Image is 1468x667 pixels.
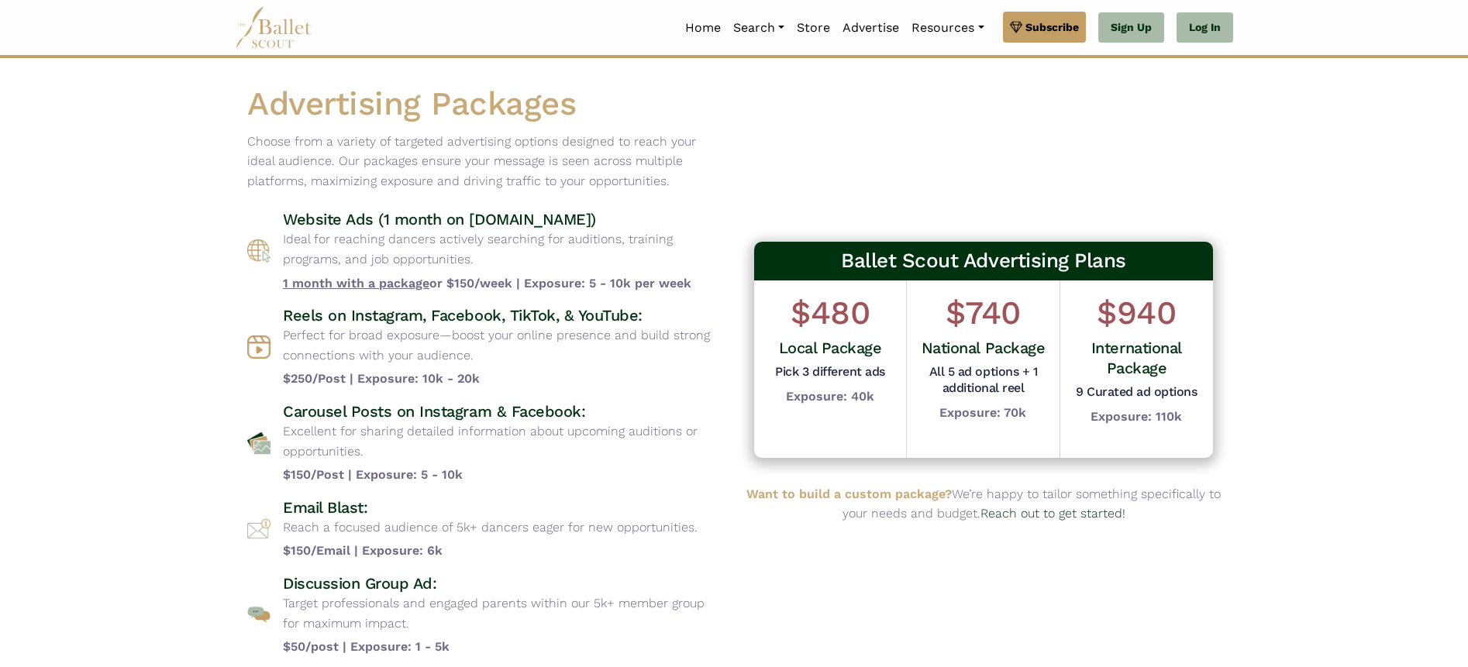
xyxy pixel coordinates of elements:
[939,405,1026,420] b: Exposure: 70k
[754,242,1213,280] h3: Ballet Scout Advertising Plans
[791,12,836,44] a: Store
[918,292,1047,335] h1: $740
[775,338,884,358] h4: Local Package
[247,83,722,125] h1: Advertising Packages
[283,497,698,517] h4: Email Blast:
[918,338,1047,358] h4: National Package
[918,364,1047,397] h5: All 5 ad options + 1 additional reel
[283,593,722,633] p: Target professionals and engaged parents within our 5k+ member group for maximum impact.
[1177,12,1233,43] a: Log In
[283,637,722,657] b: $50/post | Exposure: 1 - 5k
[283,573,722,593] h4: Discussion Group Ad:
[283,421,722,461] p: Excellent for sharing detailed information about upcoming auditions or opportunities.
[1003,12,1086,43] a: Subscribe
[283,465,722,485] b: $150/Post | Exposure: 5 - 10k
[1098,12,1164,43] a: Sign Up
[283,209,722,229] h4: Website Ads (1 month on [DOMAIN_NAME])
[283,517,698,538] p: Reach a focused audience of 5k+ dancers eager for new opportunities.
[786,389,874,404] b: Exposure: 40k
[1010,19,1022,36] img: gem.svg
[679,12,727,44] a: Home
[836,12,905,44] a: Advertise
[1091,409,1182,424] b: Exposure: 110k
[1025,19,1079,36] span: Subscribe
[775,292,884,335] h1: $480
[283,325,722,365] p: Perfect for broad exposure—boost your online presence and build strong connections with your audi...
[283,305,722,325] h4: Reels on Instagram, Facebook, TikTok, & YouTube:
[1072,384,1201,401] h5: 9 Curated ad options
[283,401,722,421] h4: Carousel Posts on Instagram & Facebook:
[746,484,1221,524] p: We’re happy to tailor something specifically to your needs and budget.
[1072,292,1201,335] h1: $940
[775,364,884,380] h5: Pick 3 different ads
[283,369,722,389] b: $250/Post | Exposure: 10k - 20k
[283,541,698,561] b: $150/Email | Exposure: 6k
[283,229,722,269] p: Ideal for reaching dancers actively searching for auditions, training programs, and job opportuni...
[727,12,791,44] a: Search
[905,12,990,44] a: Resources
[1072,338,1201,378] h4: International Package
[283,276,429,291] span: 1 month with a package
[247,132,722,191] p: Choose from a variety of targeted advertising options designed to reach your ideal audience. Our ...
[980,506,1125,521] a: Reach out to get started!
[283,273,722,294] b: or $150/week | Exposure: 5 - 10k per week
[746,486,952,501] b: Want to build a custom package?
